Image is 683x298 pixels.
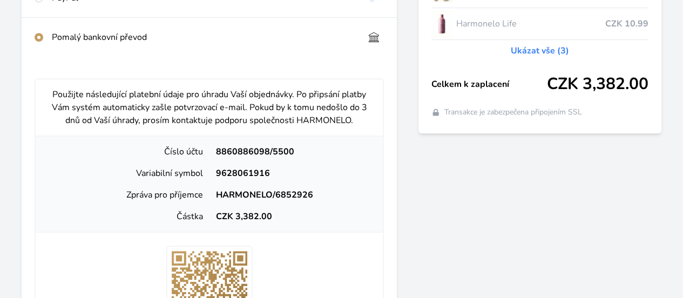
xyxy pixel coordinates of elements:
[456,17,605,30] span: Harmonelo Life
[52,31,355,44] div: Pomalý bankovní převod
[209,188,375,201] div: HARMONELO/6852926
[431,78,547,91] span: Celkem k zaplacení
[209,167,375,180] div: 9628061916
[431,10,452,37] img: CLEAN_LIFE_se_stinem_x-lo.jpg
[44,145,209,158] div: Číslo účtu
[511,44,569,57] a: Ukázat vše (3)
[44,88,374,127] p: Použijte následující platební údaje pro úhradu Vaší objednávky. Po připsání platby Vám systém aut...
[547,74,648,94] span: CZK 3,382.00
[605,17,648,30] span: CZK 10.99
[44,210,209,223] div: Částka
[209,145,375,158] div: 8860886098/5500
[209,210,375,223] div: CZK 3,382.00
[44,188,209,201] div: Zpráva pro příjemce
[44,167,209,180] div: Variabilní symbol
[364,31,384,44] img: bankTransfer_IBAN.svg
[444,107,582,118] span: Transakce je zabezpečena připojením SSL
